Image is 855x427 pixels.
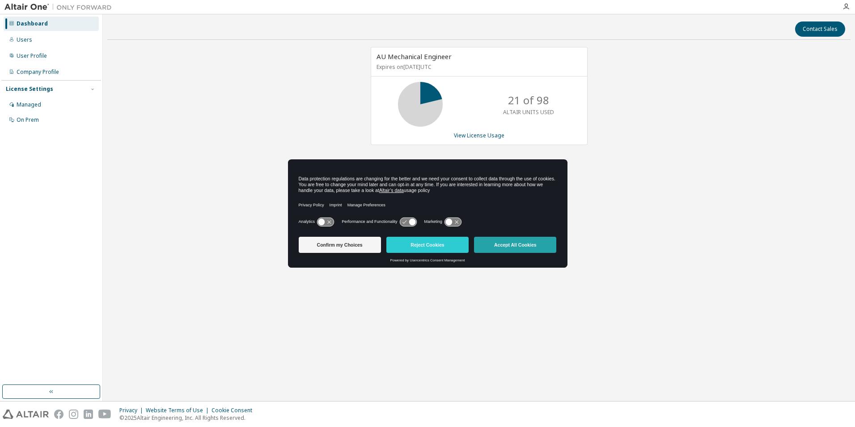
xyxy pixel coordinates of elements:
div: Managed [17,101,41,108]
img: facebook.svg [54,410,63,419]
button: Contact Sales [795,21,845,37]
div: Users [17,36,32,43]
img: linkedin.svg [84,410,93,419]
p: 21 of 98 [508,93,549,108]
a: View License Usage [454,132,504,139]
img: instagram.svg [69,410,78,419]
div: Company Profile [17,68,59,76]
img: Altair One [4,3,116,12]
div: License Settings [6,85,53,93]
p: © 2025 Altair Engineering, Inc. All Rights Reserved. [119,414,258,422]
img: youtube.svg [98,410,111,419]
div: On Prem [17,116,39,124]
div: User Profile [17,52,47,60]
img: altair_logo.svg [3,410,49,419]
p: Expires on [DATE] UTC [377,63,580,71]
span: AU Mechanical Engineer [377,52,452,61]
div: Cookie Consent [212,407,258,414]
div: Privacy [119,407,146,414]
p: ALTAIR UNITS USED [503,108,554,116]
div: Dashboard [17,20,48,27]
div: Website Terms of Use [146,407,212,414]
